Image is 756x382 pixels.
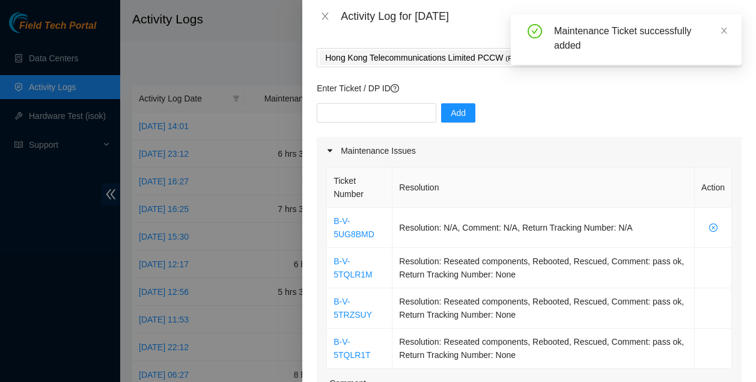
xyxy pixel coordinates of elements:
[554,24,727,53] div: Maintenance Ticket successfully added
[392,208,695,248] td: Resolution: N/A, Comment: N/A, Return Tracking Number: N/A
[695,168,732,208] th: Action
[326,147,334,154] span: caret-right
[392,288,695,329] td: Resolution: Reseated components, Rebooted, Rescued, Comment: pass ok, Return Tracking Number: None
[317,11,334,22] button: Close
[334,216,374,239] a: B-V-5UG8BMD
[720,26,728,35] span: close
[441,103,475,123] button: Add
[505,55,541,62] span: ( Fo Tan DC
[392,248,695,288] td: Resolution: Reseated components, Rebooted, Rescued, Comment: pass ok, Return Tracking Number: None
[320,11,330,21] span: close
[341,10,742,23] div: Activity Log for [DATE]
[451,106,466,120] span: Add
[334,297,372,320] a: B-V-5TRZSUY
[701,223,725,232] span: close-circle
[334,337,370,360] a: B-V-5TQLR1T
[317,137,742,165] div: Maintenance Issues
[528,24,542,38] span: check-circle
[392,168,695,208] th: Resolution
[327,168,392,208] th: Ticket Number
[391,84,399,92] span: question-circle
[317,82,742,95] p: Enter Ticket / DP ID
[325,51,543,65] p: Hong Kong Telecommunications Limited PCCW )
[392,329,695,369] td: Resolution: Reseated components, Rebooted, Rescued, Comment: pass ok, Return Tracking Number: None
[334,256,373,279] a: B-V-5TQLR1M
